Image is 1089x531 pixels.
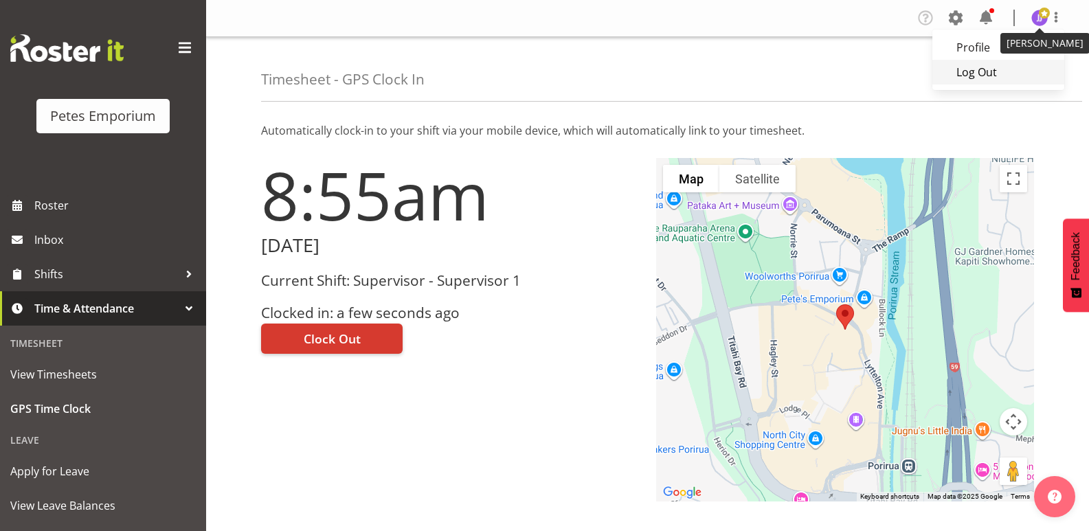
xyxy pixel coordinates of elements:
[1011,493,1030,500] a: Terms (opens in new tab)
[3,488,203,523] a: View Leave Balances
[932,60,1064,84] a: Log Out
[1000,408,1027,436] button: Map camera controls
[261,158,640,232] h1: 8:55am
[34,298,179,319] span: Time & Attendance
[261,305,640,321] h3: Clocked in: a few seconds ago
[261,122,1034,139] p: Automatically clock-in to your shift via your mobile device, which will automatically link to you...
[261,324,403,354] button: Clock Out
[3,426,203,454] div: Leave
[928,493,1002,500] span: Map data ©2025 Google
[261,235,640,256] h2: [DATE]
[660,484,705,501] a: Open this area in Google Maps (opens a new window)
[3,329,203,357] div: Timesheet
[10,461,196,482] span: Apply for Leave
[10,364,196,385] span: View Timesheets
[10,495,196,516] span: View Leave Balances
[34,195,199,216] span: Roster
[34,264,179,284] span: Shifts
[50,106,156,126] div: Petes Emporium
[1063,218,1089,312] button: Feedback - Show survey
[10,34,124,62] img: Rosterit website logo
[860,492,919,501] button: Keyboard shortcuts
[261,273,640,289] h3: Current Shift: Supervisor - Supervisor 1
[1031,10,1048,26] img: janelle-jonkers702.jpg
[34,229,199,250] span: Inbox
[3,357,203,392] a: View Timesheets
[1000,165,1027,192] button: Toggle fullscreen view
[932,35,1064,60] a: Profile
[304,330,361,348] span: Clock Out
[719,165,796,192] button: Show satellite imagery
[261,71,425,87] h4: Timesheet - GPS Clock In
[1000,457,1027,485] button: Drag Pegman onto the map to open Street View
[10,398,196,419] span: GPS Time Clock
[663,165,719,192] button: Show street map
[1070,232,1082,280] span: Feedback
[660,484,705,501] img: Google
[3,392,203,426] a: GPS Time Clock
[1048,490,1062,504] img: help-xxl-2.png
[3,454,203,488] a: Apply for Leave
